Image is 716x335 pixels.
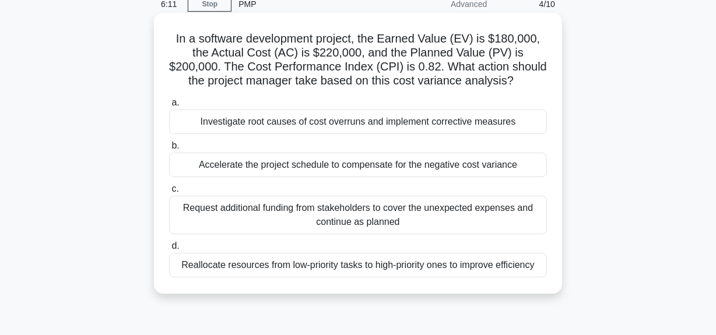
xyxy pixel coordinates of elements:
div: Accelerate the project schedule to compensate for the negative cost variance [169,153,547,177]
span: d. [171,241,179,251]
span: c. [171,184,178,193]
div: Investigate root causes of cost overruns and implement corrective measures [169,110,547,134]
div: Reallocate resources from low-priority tasks to high-priority ones to improve efficiency [169,253,547,277]
span: b. [171,140,179,150]
h5: In a software development project, the Earned Value (EV) is $180,000, the Actual Cost (AC) is $22... [168,31,548,89]
div: Request additional funding from stakeholders to cover the unexpected expenses and continue as pla... [169,196,547,234]
span: a. [171,97,179,107]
